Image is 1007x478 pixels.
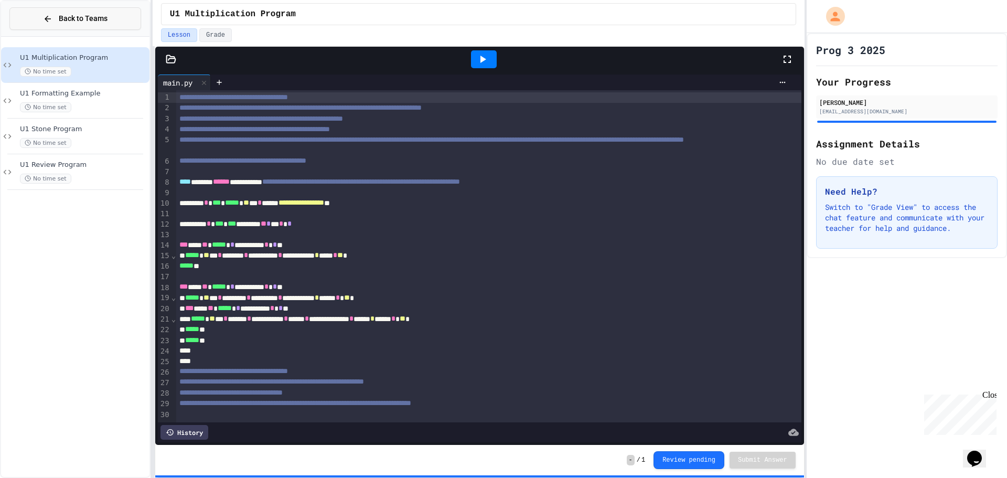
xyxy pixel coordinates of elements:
[738,456,787,464] span: Submit Answer
[816,155,998,168] div: No due date set
[20,67,71,77] span: No time set
[158,367,171,378] div: 26
[819,98,994,107] div: [PERSON_NAME]
[158,114,171,124] div: 3
[20,54,147,62] span: U1 Multiplication Program
[637,456,640,464] span: /
[825,185,989,198] h3: Need Help?
[20,89,147,98] span: U1 Formatting Example
[158,293,171,303] div: 19
[158,156,171,167] div: 6
[20,138,71,148] span: No time set
[171,293,176,302] span: Fold line
[158,283,171,293] div: 18
[158,378,171,388] div: 27
[158,77,198,88] div: main.py
[158,177,171,188] div: 8
[963,436,997,468] iframe: chat widget
[819,108,994,115] div: [EMAIL_ADDRESS][DOMAIN_NAME]
[161,28,197,42] button: Lesson
[158,103,171,113] div: 2
[158,240,171,251] div: 14
[158,209,171,219] div: 11
[158,314,171,325] div: 21
[20,174,71,184] span: No time set
[158,357,171,367] div: 25
[160,425,208,440] div: History
[171,315,176,323] span: Fold line
[158,167,171,177] div: 7
[20,161,147,169] span: U1 Review Program
[158,336,171,346] div: 23
[170,8,296,20] span: U1 Multiplication Program
[158,135,171,156] div: 5
[654,451,724,469] button: Review pending
[158,346,171,357] div: 24
[158,410,171,420] div: 30
[199,28,232,42] button: Grade
[9,7,141,30] button: Back to Teams
[20,125,147,134] span: U1 Stone Program
[730,452,796,469] button: Submit Answer
[158,198,171,209] div: 10
[158,92,171,103] div: 1
[627,455,635,465] span: -
[59,13,108,24] span: Back to Teams
[171,251,176,260] span: Fold line
[158,304,171,314] div: 20
[158,325,171,335] div: 22
[158,251,171,261] div: 15
[641,456,645,464] span: 1
[920,390,997,435] iframe: chat widget
[158,261,171,272] div: 16
[825,202,989,233] p: Switch to "Grade View" to access the chat feature and communicate with your teacher for help and ...
[158,75,211,90] div: main.py
[816,43,885,57] h1: Prog 3 2025
[816,75,998,89] h2: Your Progress
[816,136,998,151] h2: Assignment Details
[158,219,171,230] div: 12
[158,230,171,240] div: 13
[815,4,848,28] div: My Account
[158,272,171,282] div: 17
[158,388,171,399] div: 28
[4,4,72,67] div: Chat with us now!Close
[158,399,171,409] div: 29
[20,102,71,112] span: No time set
[158,188,171,198] div: 9
[158,124,171,135] div: 4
